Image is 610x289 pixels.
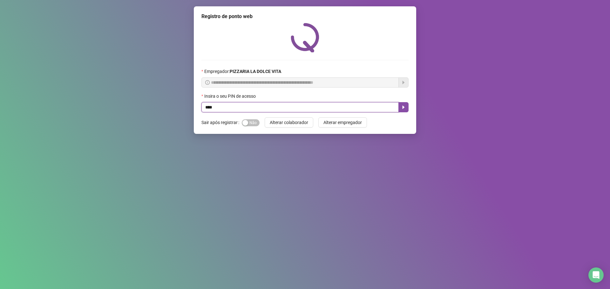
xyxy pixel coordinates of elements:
img: QRPoint [291,23,319,52]
div: Open Intercom Messenger [588,267,604,283]
label: Sair após registrar [201,117,242,128]
strong: PIZZARIA LA DOLCE VITA [230,69,281,74]
button: Alterar empregador [318,117,367,128]
div: Registro de ponto web [201,13,409,20]
label: Insira o seu PIN de acesso [201,93,260,100]
span: Empregador : [204,68,281,75]
span: info-circle [205,80,210,85]
span: Alterar colaborador [270,119,308,126]
span: Alterar empregador [323,119,362,126]
button: Alterar colaborador [265,117,313,128]
span: caret-right [401,105,406,110]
